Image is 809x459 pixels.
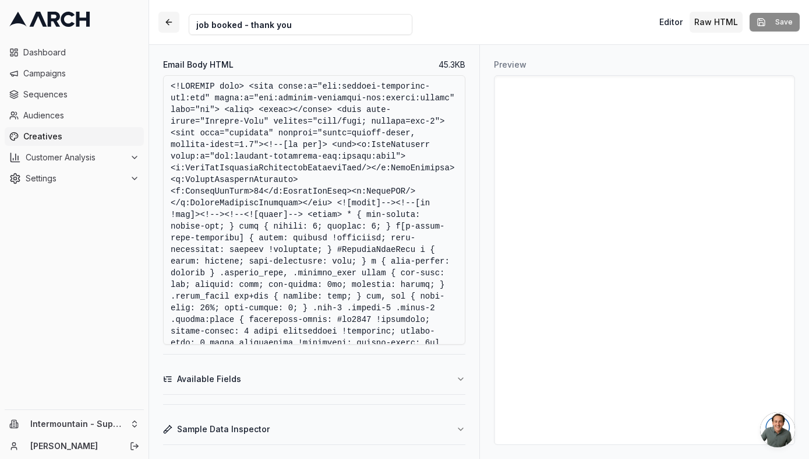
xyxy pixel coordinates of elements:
label: Email Body HTML [163,61,234,69]
a: Campaigns [5,64,144,83]
button: Sample Data Inspector [163,414,465,444]
span: Intermountain - Superior Water & Air [30,419,125,429]
span: Customer Analysis [26,152,125,163]
span: Audiences [23,110,139,121]
span: 45.3 KB [439,59,465,71]
button: Available Fields [163,364,465,394]
button: Settings [5,169,144,188]
span: Sample Data Inspector [177,423,270,435]
button: Toggle custom HTML [690,12,743,33]
span: Campaigns [23,68,139,79]
button: Toggle editor [655,12,687,33]
a: Sequences [5,85,144,104]
iframe: Preview for job booked - thank you [494,76,795,444]
span: Creatives [23,131,139,142]
span: Sequences [23,89,139,100]
a: Open chat [760,412,795,447]
button: Intermountain - Superior Water & Air [5,415,144,433]
button: Customer Analysis [5,148,144,167]
h3: Preview [494,59,796,71]
a: Dashboard [5,43,144,62]
a: Creatives [5,127,144,146]
a: [PERSON_NAME] [30,440,117,452]
button: Log out [126,438,143,454]
a: Audiences [5,106,144,125]
span: Dashboard [23,47,139,58]
span: Available Fields [177,373,241,385]
span: Settings [26,173,125,184]
textarea: <!LOREMIP dolo> <sita conse:a="eli:seddoei-temporinc-utl:etd" magna:a="eni:adminim-veniamqui-nos:... [163,75,465,345]
input: Internal Creative Name [189,14,412,35]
